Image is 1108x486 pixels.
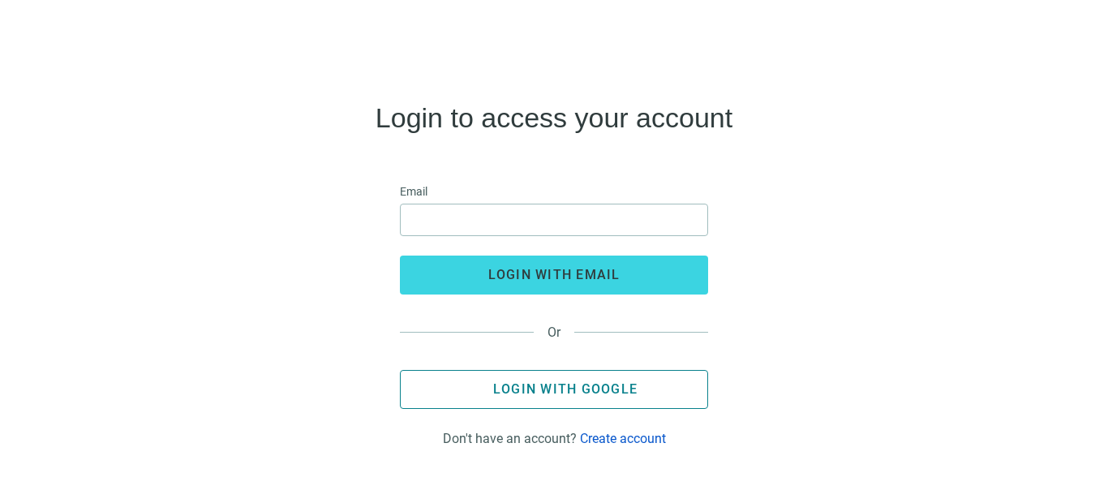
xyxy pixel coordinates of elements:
button: Login with Google [400,370,708,409]
span: Login with Google [493,381,638,397]
span: Email [400,183,427,200]
button: login with email [400,256,708,295]
span: Or [534,325,574,340]
div: Don't have an account? [443,431,666,446]
span: login with email [488,267,621,282]
a: Create account [580,431,666,446]
h4: Login to access your account [376,105,732,131]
